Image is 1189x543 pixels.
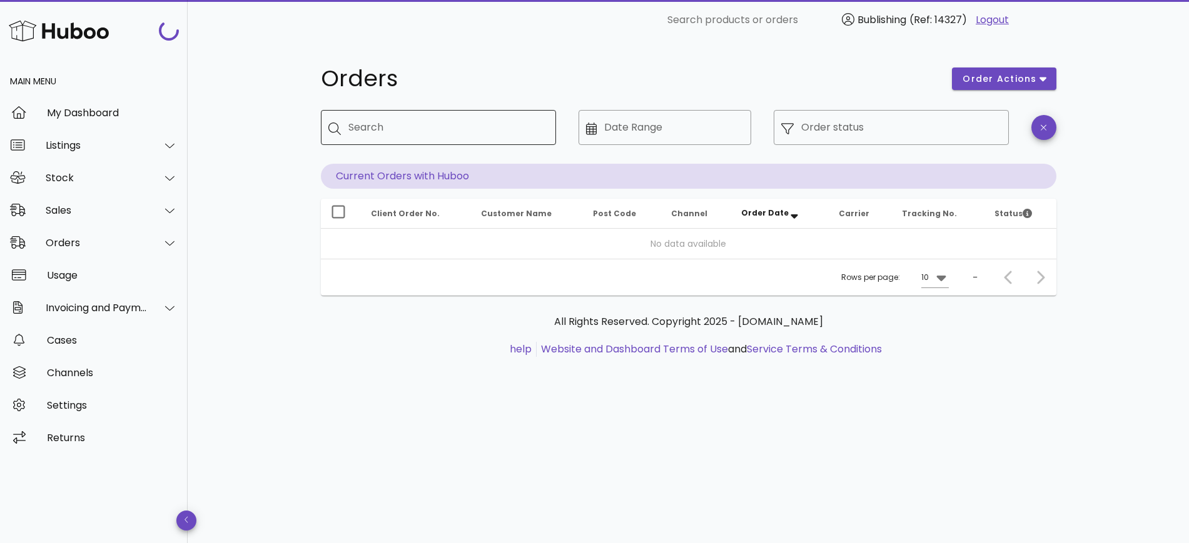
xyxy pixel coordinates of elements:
[46,139,148,151] div: Listings
[994,208,1032,219] span: Status
[47,399,178,411] div: Settings
[902,208,957,219] span: Tracking No.
[829,199,891,229] th: Carrier
[839,208,869,219] span: Carrier
[510,342,532,356] a: help
[541,342,728,356] a: Website and Dashboard Terms of Use
[321,229,1056,259] td: No data available
[583,199,661,229] th: Post Code
[46,302,148,314] div: Invoicing and Payments
[858,12,906,27] span: Bublishing
[471,199,584,229] th: Customer Name
[747,342,882,356] a: Service Terms & Conditions
[331,314,1046,329] p: All Rights Reserved. Copyright 2025 - [DOMAIN_NAME]
[976,12,1009,27] a: Logout
[973,272,978,283] div: –
[46,172,148,184] div: Stock
[47,107,178,119] div: My Dashboard
[921,272,929,283] div: 10
[909,12,967,27] span: (Ref: 14327)
[593,208,636,219] span: Post Code
[962,72,1037,86] span: order actions
[537,342,882,357] li: and
[984,199,1056,229] th: Status
[892,199,985,229] th: Tracking No.
[47,269,178,281] div: Usage
[661,199,731,229] th: Channel
[47,334,178,346] div: Cases
[361,199,471,229] th: Client Order No.
[841,259,949,296] div: Rows per page:
[9,17,109,44] img: Huboo Logo
[47,367,178,379] div: Channels
[921,267,949,287] div: 10Rows per page:
[47,432,178,444] div: Returns
[952,67,1056,90] button: order actions
[481,208,552,219] span: Customer Name
[741,207,789,218] span: Order Date
[731,199,829,229] th: Order Date: Sorted descending. Activate to remove sorting.
[46,237,148,249] div: Orders
[321,67,938,90] h1: Orders
[671,208,707,219] span: Channel
[371,208,440,219] span: Client Order No.
[321,164,1056,189] p: Current Orders with Huboo
[46,204,148,216] div: Sales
